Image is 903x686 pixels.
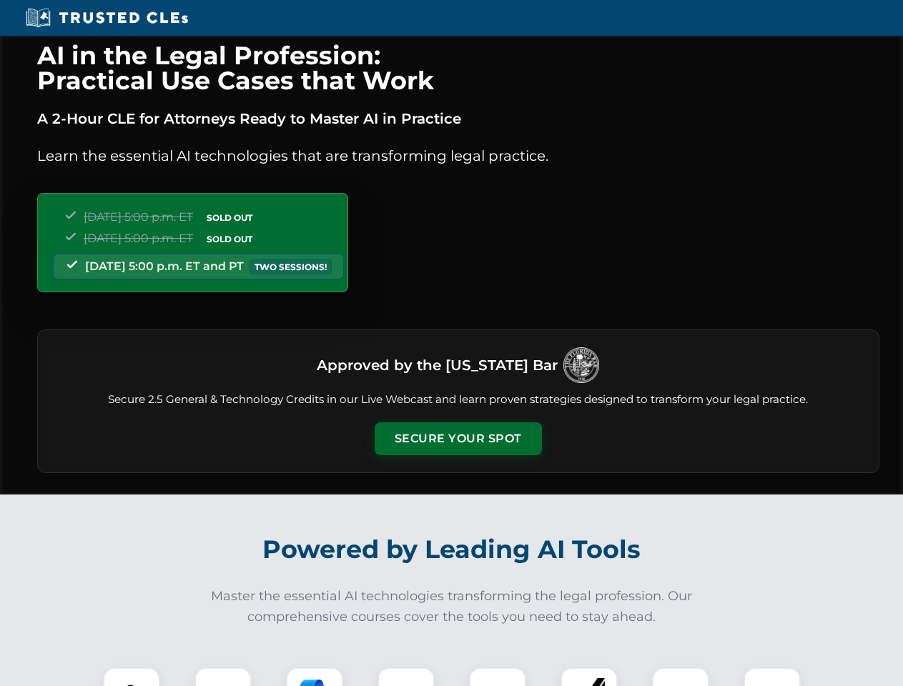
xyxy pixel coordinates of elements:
span: [DATE] 5:00 p.m. ET [84,232,193,245]
span: [DATE] 5:00 p.m. ET [84,210,193,224]
h3: Approved by the [US_STATE] Bar [317,352,558,378]
p: Learn the essential AI technologies that are transforming legal practice. [37,144,879,167]
p: Secure 2.5 General & Technology Credits in our Live Webcast and learn proven strategies designed ... [55,392,862,408]
span: SOLD OUT [202,210,257,225]
img: Logo [563,347,599,383]
p: A 2-Hour CLE for Attorneys Ready to Master AI in Practice [37,107,879,130]
span: SOLD OUT [202,232,257,247]
button: Secure Your Spot [375,422,542,455]
p: Master the essential AI technologies transforming the legal profession. Our comprehensive courses... [202,586,702,627]
img: Trusted CLEs [21,7,192,29]
h2: Powered by Leading AI Tools [56,525,848,575]
h1: AI in the Legal Profession: Practical Use Cases that Work [37,43,879,93]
